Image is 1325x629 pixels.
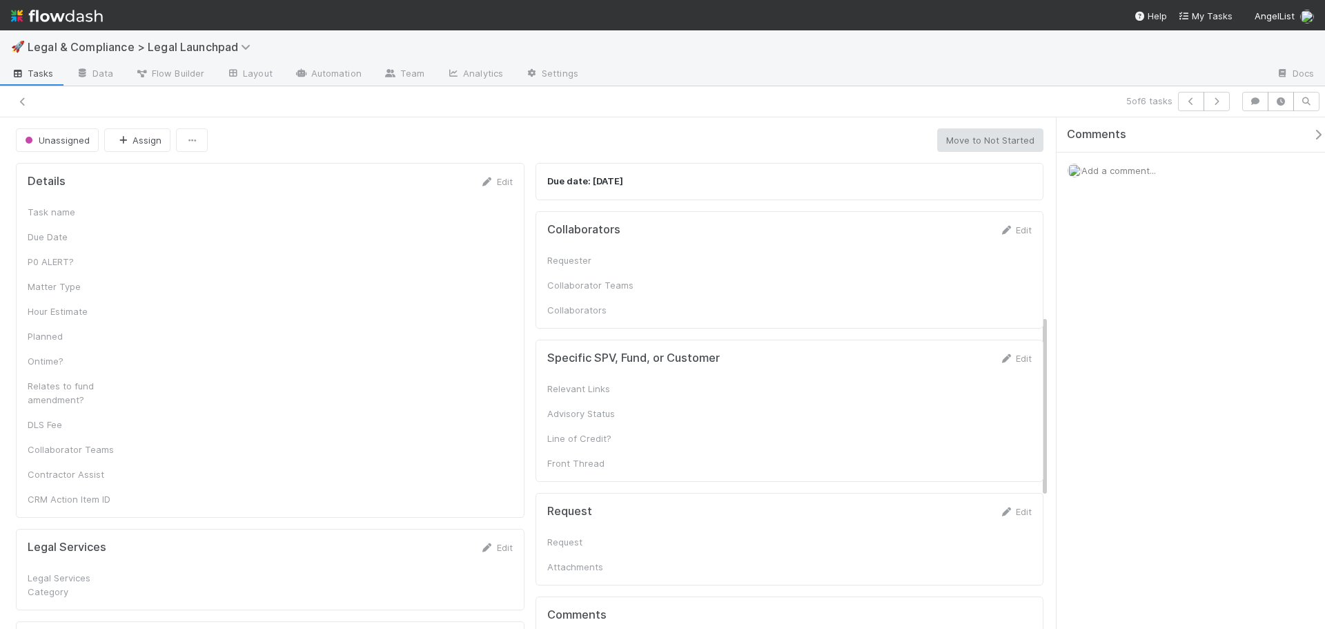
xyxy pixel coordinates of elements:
[28,354,131,368] div: Ontime?
[65,64,124,86] a: Data
[1081,165,1156,176] span: Add a comment...
[28,541,106,554] h5: Legal Services
[480,176,513,187] a: Edit
[1300,10,1314,23] img: avatar_ba76ddef-3fd0-4be4-9bc3-126ad567fcd5.png
[124,64,215,86] a: Flow Builder
[514,64,589,86] a: Settings
[547,505,592,519] h5: Request
[1255,10,1295,21] span: AngelList
[135,66,204,80] span: Flow Builder
[435,64,514,86] a: Analytics
[1126,94,1172,108] span: 5 of 6 tasks
[284,64,373,86] a: Automation
[28,571,131,599] div: Legal Services Category
[999,224,1032,235] a: Edit
[1265,64,1325,86] a: Docs
[1067,128,1126,142] span: Comments
[16,128,99,152] button: Unassigned
[547,303,651,317] div: Collaborators
[547,351,720,365] h5: Specific SPV, Fund, or Customer
[999,353,1032,364] a: Edit
[22,135,90,146] span: Unassigned
[373,64,435,86] a: Team
[104,128,170,152] button: Assign
[547,223,620,237] h5: Collaborators
[547,560,651,574] div: Attachments
[999,506,1032,517] a: Edit
[547,608,1032,622] h5: Comments
[28,230,131,244] div: Due Date
[547,407,651,420] div: Advisory Status
[937,128,1043,152] button: Move to Not Started
[547,432,651,445] div: Line of Credit?
[28,304,131,318] div: Hour Estimate
[28,492,131,506] div: CRM Action Item ID
[547,535,651,549] div: Request
[28,40,257,54] span: Legal & Compliance > Legal Launchpad
[11,4,103,28] img: logo-inverted-e16ddd16eac7371096b0.svg
[215,64,284,86] a: Layout
[28,379,131,407] div: Relates to fund amendment?
[547,253,651,267] div: Requester
[1178,9,1233,23] a: My Tasks
[1068,164,1081,177] img: avatar_ba76ddef-3fd0-4be4-9bc3-126ad567fcd5.png
[28,205,131,219] div: Task name
[28,280,131,293] div: Matter Type
[547,175,623,186] strong: Due date: [DATE]
[547,278,651,292] div: Collaborator Teams
[11,41,25,52] span: 🚀
[11,66,54,80] span: Tasks
[28,467,131,481] div: Contractor Assist
[28,329,131,343] div: Planned
[1134,9,1167,23] div: Help
[547,382,651,396] div: Relevant Links
[480,542,513,553] a: Edit
[1178,10,1233,21] span: My Tasks
[28,418,131,432] div: DLS Fee
[28,175,66,188] h5: Details
[28,255,131,269] div: P0 ALERT?
[28,443,131,456] div: Collaborator Teams
[547,456,651,470] div: Front Thread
